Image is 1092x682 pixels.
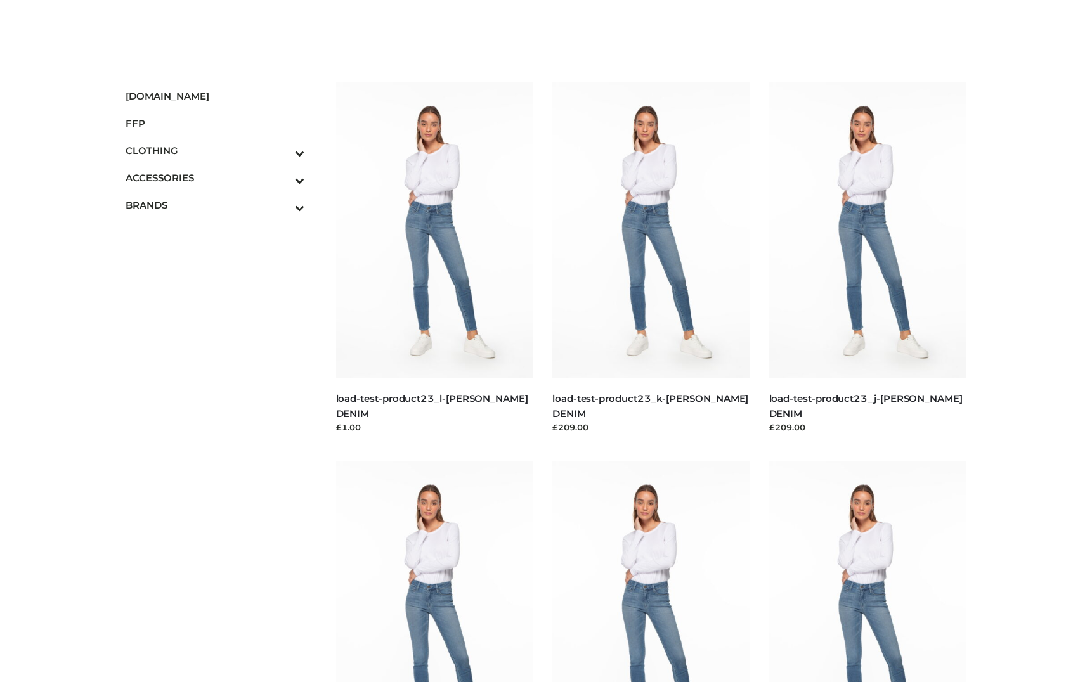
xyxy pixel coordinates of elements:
[126,116,304,131] span: FFP
[126,164,304,191] a: ACCESSORIESToggle Submenu
[126,198,304,212] span: BRANDS
[126,110,304,137] a: FFP
[126,82,304,110] a: [DOMAIN_NAME]
[126,137,304,164] a: CLOTHINGToggle Submenu
[552,392,748,419] a: load-test-product23_k-[PERSON_NAME] DENIM
[126,89,304,103] span: [DOMAIN_NAME]
[260,191,304,219] button: Toggle Submenu
[260,137,304,164] button: Toggle Submenu
[336,392,528,419] a: load-test-product23_l-[PERSON_NAME] DENIM
[126,143,304,158] span: CLOTHING
[769,392,963,419] a: load-test-product23_j-[PERSON_NAME] DENIM
[769,421,967,434] div: £209.00
[126,170,304,185] span: ACCESSORIES
[336,421,534,434] div: £1.00
[126,191,304,219] a: BRANDSToggle Submenu
[552,421,750,434] div: £209.00
[260,164,304,191] button: Toggle Submenu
